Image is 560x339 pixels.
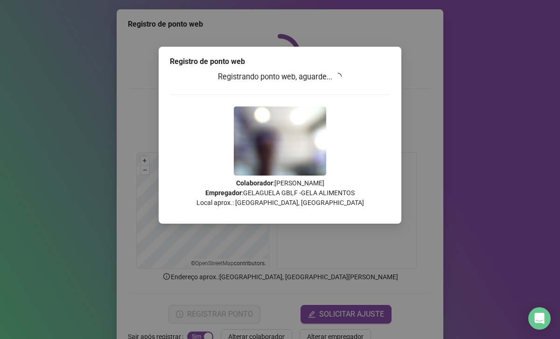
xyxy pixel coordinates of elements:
span: loading [334,73,342,80]
strong: Colaborador [236,179,273,187]
img: 9k= [234,106,326,176]
p: : [PERSON_NAME] : GELAGUELA GBLF -GELA ALIMENTOS Local aprox.: [GEOGRAPHIC_DATA], [GEOGRAPHIC_DATA] [170,178,390,208]
div: Registro de ponto web [170,56,390,67]
div: Open Intercom Messenger [528,307,551,330]
strong: Empregador [205,189,242,197]
h3: Registrando ponto web, aguarde... [170,71,390,83]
